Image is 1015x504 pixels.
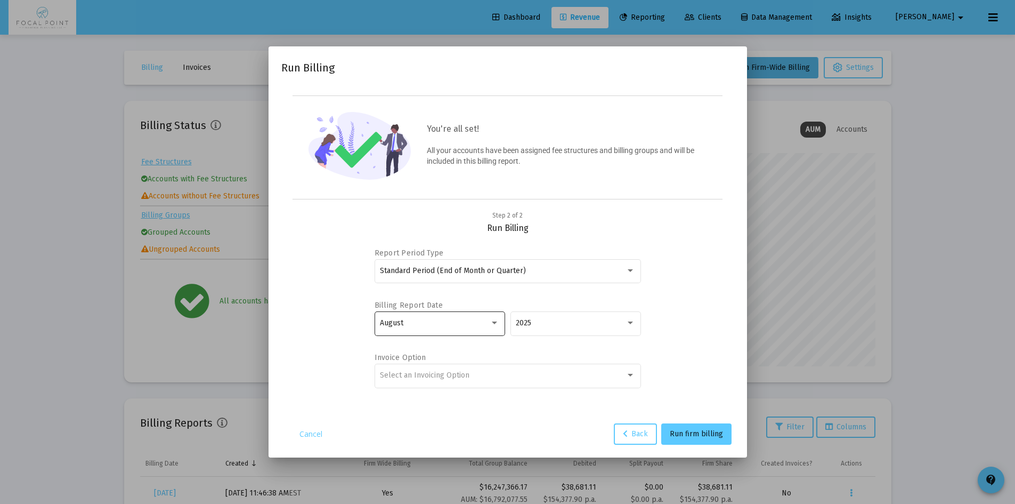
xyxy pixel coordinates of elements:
label: Billing Report Date [375,301,636,310]
div: Run Billing [294,210,721,234]
button: Run firm billing [661,423,732,445]
span: Standard Period (End of Month or Quarter) [380,266,526,275]
div: Step 2 of 2 [492,210,523,221]
h3: You're all set! [427,122,707,137]
h2: Run Billing [281,59,335,76]
span: Back [623,429,648,438]
button: Back [614,423,657,445]
span: Select an Invoicing Option [380,371,469,380]
span: Run firm billing [670,429,723,438]
label: Invoice Option [375,353,636,362]
span: August [380,318,403,327]
span: 2025 [516,318,531,327]
img: confirmation [308,112,411,180]
label: Report Period Type [375,249,636,258]
a: Cancel [285,429,338,439]
p: All your accounts have been assigned fee structures and billing groups and will be included in th... [427,145,707,166]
